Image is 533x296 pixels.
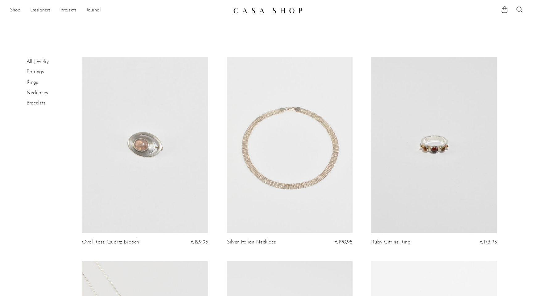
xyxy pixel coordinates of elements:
[10,6,20,15] a: Shop
[27,101,45,106] a: Bracelets
[60,6,76,15] a: Projects
[10,5,228,16] nav: Desktop navigation
[371,239,411,245] a: Ruby Citrine Ring
[480,239,497,245] span: €173,95
[30,6,51,15] a: Designers
[191,239,208,245] span: €129,95
[82,239,139,245] a: Oval Rose Quartz Brooch
[335,239,353,245] span: €190,95
[27,59,49,64] a: All Jewelry
[27,91,48,95] a: Necklaces
[27,70,44,74] a: Earrings
[10,5,228,16] ul: NEW HEADER MENU
[86,6,101,15] a: Journal
[227,239,276,245] a: Silver Italian Necklace
[27,80,38,85] a: Rings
